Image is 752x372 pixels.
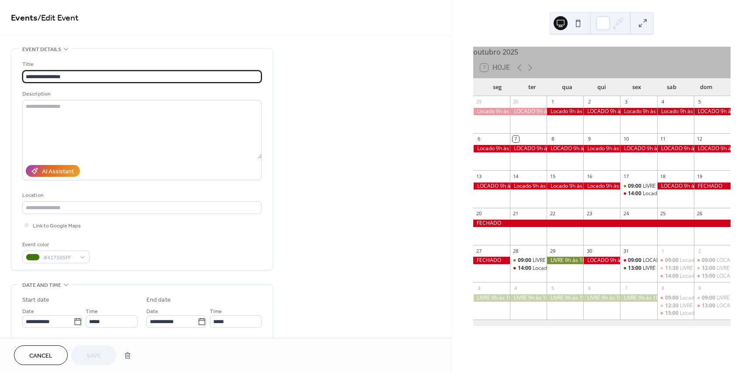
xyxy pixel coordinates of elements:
div: Locado 9h às 18h [510,183,547,190]
div: 17 [623,173,629,179]
div: LIVRE 9h às 18h [583,294,620,302]
span: Date [146,307,158,316]
a: Cancel [14,345,68,365]
span: Date [22,307,34,316]
div: 19 [697,173,703,179]
div: 21 [513,210,519,217]
div: Locado 14h às 18h [533,265,578,272]
span: 09:00 [665,294,680,302]
div: 9 [697,285,703,291]
div: LOCADO 9h às 11h [694,257,731,264]
div: Locado 9h às 18h [473,145,510,152]
div: 23 [586,210,593,217]
div: Locado 14h às 18h [620,190,657,197]
span: Date and time [22,281,61,290]
div: LOCADO 9h às 18h [657,145,694,152]
div: Locado 9h às 12h [657,294,694,302]
div: Start date [22,296,49,305]
div: LIVRE 9h às 18h [547,257,583,264]
div: 5 [549,285,556,291]
div: LIVRE 9h às 18h [473,294,510,302]
div: LOCADO 9h às 18h [473,183,510,190]
div: 2 [586,99,593,105]
div: 11 [660,136,666,142]
div: 30 [586,248,593,254]
span: 09:00 [518,257,533,264]
div: LIVRE 9h às 13h [643,183,681,190]
div: Locado 14h às 18h [510,265,547,272]
div: LOCADO 9h às 18h [694,108,731,115]
span: 15:00 [665,310,680,317]
div: End date [146,296,171,305]
div: Locado 15h às 17h [657,310,694,317]
div: LIVRE 9h às 13h [620,183,657,190]
div: Description [22,90,260,99]
div: 3 [623,99,629,105]
div: 8 [549,136,556,142]
div: LIVRE 9h às 18h [620,294,657,302]
div: 26 [697,210,703,217]
div: LIVRE 13h às 18h [620,265,657,272]
div: FECHADO [694,183,731,190]
div: AI Assistant [42,167,74,176]
a: Events [11,10,38,27]
div: LOCADO 9h às 18h [547,145,583,152]
div: Locado 9h às 18h [583,145,620,152]
span: Cancel [29,351,52,361]
div: dom [689,79,724,96]
span: #417505FF [43,253,76,262]
div: sex [619,79,654,96]
div: LIVRE 9h às 13h [533,257,571,264]
div: 6 [476,136,482,142]
div: 10 [623,136,629,142]
div: LIVRE 9h às 13h [510,257,547,264]
div: 8 [660,285,666,291]
div: Locado 14h às 18h [657,272,694,280]
div: Locado 9h às 11h [680,257,722,264]
div: Locado 9h às 18h [547,108,583,115]
div: Locado 15h às 17h [680,310,725,317]
span: Time [210,307,222,316]
div: 27 [476,248,482,254]
span: 12:30 [665,302,680,310]
div: 2 [697,248,703,254]
div: Location [22,191,260,200]
div: LIVRE 9h às 12h [694,294,731,302]
div: Locado 9h às 12h [680,294,722,302]
div: LIVRE 9h às 18h [547,294,583,302]
span: 14:00 [518,265,533,272]
div: 5 [697,99,703,105]
div: LOCADO 9h às 18h [510,145,547,152]
span: / Edit Event [38,10,79,27]
div: Locado 14h às 18h [643,190,688,197]
div: LOCADO 9h às 18h [583,108,620,115]
div: 31 [623,248,629,254]
div: 25 [660,210,666,217]
div: LOCADO 9h às 18h [510,108,547,115]
div: 20 [476,210,482,217]
div: 1 [549,99,556,105]
div: 4 [660,99,666,105]
div: 16 [586,173,593,179]
div: 9 [586,136,593,142]
div: 13 [476,173,482,179]
span: 15:00 [702,272,717,280]
div: 4 [513,285,519,291]
div: LIVRE 12h30 às 14h30 [657,302,694,310]
div: LOCADO 9h às 18h [583,257,620,264]
div: Locado 9h às 18h [547,183,583,190]
div: 7 [513,136,519,142]
div: Locado 9h às 11h [657,257,694,264]
div: Locado 9h às 18h [473,108,510,115]
div: seg [480,79,515,96]
div: Event color [22,240,88,249]
div: 7 [623,285,629,291]
div: sab [654,79,689,96]
span: 12:00 [702,265,717,272]
div: 29 [549,248,556,254]
span: 09:00 [628,183,643,190]
div: LIVRE 13h às 18h [643,265,684,272]
div: 12 [697,136,703,142]
span: 11:30 [665,265,680,272]
span: Time [86,307,98,316]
